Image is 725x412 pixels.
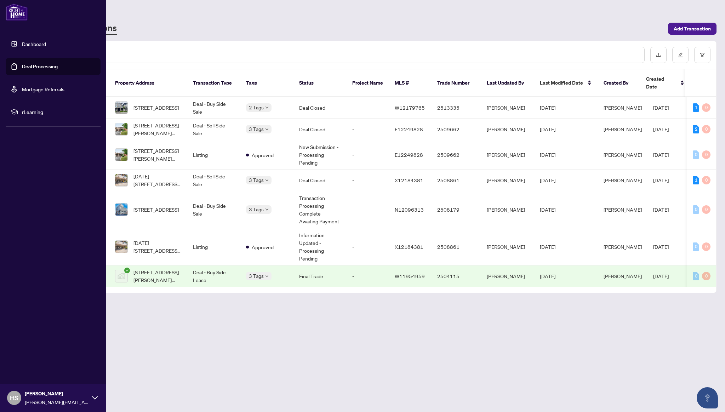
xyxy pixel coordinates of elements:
[693,103,699,112] div: 1
[432,97,481,119] td: 2513335
[395,126,423,132] span: E12249828
[604,177,642,183] span: [PERSON_NAME]
[702,242,710,251] div: 0
[133,147,182,162] span: [STREET_ADDRESS][PERSON_NAME][PERSON_NAME]
[702,176,710,184] div: 0
[653,206,669,213] span: [DATE]
[534,69,598,97] th: Last Modified Date
[252,151,274,159] span: Approved
[133,121,182,137] span: [STREET_ADDRESS][PERSON_NAME][PERSON_NAME]
[693,242,699,251] div: 0
[432,170,481,191] td: 2508861
[481,119,534,140] td: [PERSON_NAME]
[604,206,642,213] span: [PERSON_NAME]
[265,274,269,278] span: down
[640,69,690,97] th: Created Date
[432,69,481,97] th: Trade Number
[702,272,710,280] div: 0
[650,47,667,63] button: download
[347,191,389,228] td: -
[133,239,182,254] span: [DATE][STREET_ADDRESS][DATE][PERSON_NAME]
[702,125,710,133] div: 0
[293,119,347,140] td: Deal Closed
[395,244,423,250] span: X12184381
[115,270,127,282] img: thumbnail-img
[22,41,46,47] a: Dashboard
[293,170,347,191] td: Deal Closed
[693,205,699,214] div: 0
[700,52,705,57] span: filter
[693,150,699,159] div: 0
[604,244,642,250] span: [PERSON_NAME]
[133,268,182,284] span: [STREET_ADDRESS][PERSON_NAME][PERSON_NAME]
[604,126,642,132] span: [PERSON_NAME]
[432,191,481,228] td: 2508179
[115,149,127,161] img: thumbnail-img
[432,119,481,140] td: 2509662
[25,398,89,406] span: [PERSON_NAME][EMAIL_ADDRESS][DOMAIN_NAME]
[347,140,389,170] td: -
[395,177,423,183] span: X12184381
[678,52,683,57] span: edit
[694,47,710,63] button: filter
[133,206,179,213] span: [STREET_ADDRESS]
[265,127,269,131] span: down
[115,123,127,135] img: thumbnail-img
[347,69,389,97] th: Project Name
[187,170,240,191] td: Deal - Sell Side Sale
[249,205,264,213] span: 3 Tags
[395,151,423,158] span: E12249828
[22,63,58,70] a: Deal Processing
[115,174,127,186] img: thumbnail-img
[646,75,676,91] span: Created Date
[540,244,555,250] span: [DATE]
[115,204,127,216] img: thumbnail-img
[10,393,18,403] span: HS
[187,191,240,228] td: Deal - Buy Side Sale
[115,241,127,253] img: thumbnail-img
[540,273,555,279] span: [DATE]
[187,228,240,265] td: Listing
[22,108,96,116] span: rLearning
[481,69,534,97] th: Last Updated By
[481,170,534,191] td: [PERSON_NAME]
[133,172,182,188] span: [DATE][STREET_ADDRESS][DATE][PERSON_NAME]
[653,177,669,183] span: [DATE]
[693,272,699,280] div: 0
[481,97,534,119] td: [PERSON_NAME]
[347,97,389,119] td: -
[293,191,347,228] td: Transaction Processing Complete - Awaiting Payment
[347,265,389,287] td: -
[293,228,347,265] td: Information Updated - Processing Pending
[653,244,669,250] span: [DATE]
[293,265,347,287] td: Final Trade
[187,69,240,97] th: Transaction Type
[540,177,555,183] span: [DATE]
[187,265,240,287] td: Deal - Buy Side Lease
[481,265,534,287] td: [PERSON_NAME]
[672,47,689,63] button: edit
[249,176,264,184] span: 3 Tags
[347,228,389,265] td: -
[293,69,347,97] th: Status
[540,151,555,158] span: [DATE]
[604,104,642,111] span: [PERSON_NAME]
[481,228,534,265] td: [PERSON_NAME]
[293,97,347,119] td: Deal Closed
[702,205,710,214] div: 0
[702,150,710,159] div: 0
[240,69,293,97] th: Tags
[395,273,425,279] span: W11954959
[540,206,555,213] span: [DATE]
[668,23,717,35] button: Add Transaction
[432,140,481,170] td: 2509662
[604,151,642,158] span: [PERSON_NAME]
[347,170,389,191] td: -
[540,79,583,87] span: Last Modified Date
[540,126,555,132] span: [DATE]
[604,273,642,279] span: [PERSON_NAME]
[109,69,187,97] th: Property Address
[22,86,64,92] a: Mortgage Referrals
[124,268,130,273] span: check-circle
[187,97,240,119] td: Deal - Buy Side Sale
